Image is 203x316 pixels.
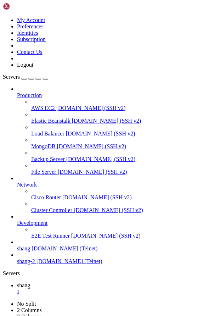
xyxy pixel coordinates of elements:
x-row: Ailne has connected. [3,67,111,72]
span: Production [17,92,42,98]
li: AWS EC2 [DOMAIN_NAME] (SSH v2) [31,99,200,111]
span: Backup Server [31,156,65,162]
x-row: From afar, [PERSON_NAME], nods, the lace gap. Love the outfit, and yeah [3,258,111,264]
x-row: Game> Vinetzia checked your info. [3,269,111,274]
span: shang [17,245,30,251]
span: [DOMAIN_NAME] (SSH v2) [66,131,135,137]
x-row: Plan: Set up a lab and a harem of playthings. [3,210,111,216]
x-row: Game> Vinetzia fingered you. [3,93,111,99]
a: E2E Test Runner [DOMAIN_NAME] (SSH v2) [31,233,200,239]
a: shang-2 [DOMAIN_NAME] (Telnet) [17,258,200,265]
x-row: From afar, [PERSON_NAME] saw a few shorts about clothes and shoes... [URL][DOMAIN_NAME] [3,24,111,29]
x-row: Relinquish arrives from the idle room, looking significantly less comatose. [3,19,111,24]
x-row: p Hmmm pencil leather skirt wiGame> Vinetzia checked your info. [3,104,111,109]
span: File Server [31,169,56,175]
x-row: Age: 158 [3,194,111,200]
li: Backup Server [DOMAIN_NAME] (SSH v2) [31,150,200,162]
li: MongoDB [DOMAIN_NAME] (SSH v2) [31,137,200,150]
a: Production [17,92,200,99]
li: Development [17,214,200,239]
x-row: d humans, dote on other Monsters, and generally act haughty and spoiled. This isn't a reflection ... [3,221,111,226]
a: shang [DOMAIN_NAME] (Telnet) [17,245,200,252]
span: Load Balancer [31,131,64,137]
li: shang-2 [DOMAIN_NAME] (Telnet) [17,252,200,265]
x-row: Ailne has connected. [3,88,111,93]
x-row: Ailne has disconnected. [3,99,111,104]
a: Contact Us [17,49,43,55]
x-row: [PERSON_NAME] has connected. [3,77,111,83]
a: Elastic Beanstalk [DOMAIN_NAME] (SSH v2) [31,118,200,124]
a: 2 Columns [17,307,42,313]
span: [DOMAIN_NAME] (SSH v2) [72,118,141,124]
x-row: Ailne has disconnected. [3,72,111,77]
a: Cluster Controller [DOMAIN_NAME] (SSH v2) [31,207,200,214]
a:  [17,289,200,295]
li: File Server [DOMAIN_NAME] (SSH v2) [31,162,200,175]
span: << [91,131,96,136]
x-row: p Lets say you want to look sexy to me what you would wear [3,3,111,8]
span: [DOMAIN_NAME] (SSH v2) [74,207,143,213]
span: [DOMAIN_NAME] (SSH v2) [56,105,126,111]
x-row: out a bit. [3,56,111,61]
span: AWS EC2 [31,105,55,111]
x-row: Apparent Age: [DEMOGRAPHIC_DATA] [3,200,111,205]
a: My Account [17,17,45,23]
x-row: [PERSON_NAME] has disconnected. [3,83,111,88]
a: shang [17,282,200,295]
div: Servers [3,270,200,277]
a: Preferences [17,23,44,29]
x-row: th [PERSON_NAME] ending and heeColt passes through the IC portal and heads out onto the grid. [3,109,111,115]
x-row: e! OOC always takes priority. [3,226,111,232]
a: Logout [17,62,33,68]
a: Development [17,220,200,226]
li: Cluster Controller [DOMAIN_NAME] (SSH v2) [31,201,200,214]
x-row: Kalk has connected. [3,45,111,51]
li: Production [17,86,200,175]
li: Load Balancer [DOMAIN_NAME] (SSH v2) [31,124,200,137]
x-row: Philippa pages: Love the outfit, especially the skirt. [3,29,111,35]
x-row: You paged [PERSON_NAME] with 'p Lets say you want to look sexy to me what you would wear' [3,8,111,13]
span: MongoDB [31,143,55,149]
li: E2E Test Runner [DOMAIN_NAME] (SSH v2) [31,226,200,239]
a: No Split [17,301,36,307]
span: [DOMAIN_NAME] (Telnet) [32,245,97,251]
x-row: eing a bother. So please say Hi! Or, if I am being a bother, tell me so I can give you space. [3,242,111,248]
a: MongoDB [DOMAIN_NAME] (SSH v2) [31,143,200,150]
x-row: Sexual Prefs: [DEMOGRAPHIC_DATA] [3,178,111,184]
span: shang [17,282,30,288]
x-row: Pronouns: he/him/his/his [3,162,111,168]
span: [DOMAIN_NAME] (SSH v2) [57,143,126,149]
a: Identities [17,30,38,36]
a: Load Balancer [DOMAIN_NAME] (SSH v2) [31,131,200,137]
x-row: From afar, [PERSON_NAME]... [URL][DOMAIN_NAME] [3,274,111,279]
div: (0, 52) [3,279,6,285]
span: Cluster Controller [31,207,72,213]
li: Elastic Beanstalk [DOMAIN_NAME] (SSH v2) [31,111,200,124]
x-row: Kalk heads into the [GEOGRAPHIC_DATA] to chill [3,51,111,56]
x-row: Kirrus Ironspear passes through the IC portal and heads out onto the grid. [3,35,111,40]
x-row: +finger vinetzia [3,125,111,131]
x-row: Info: Set and Updated 'Studies' to talk about some fun experiments! [3,232,111,237]
span: [DOMAIN_NAME] (SSH v2) [62,194,132,200]
a: Servers [3,74,48,80]
x-row: Species: Chimeric Humanoid [3,189,111,194]
li: Network [17,175,200,214]
span: E2E Test Runner [31,233,70,239]
a: AWS EC2 [DOMAIN_NAME] (SSH v2) [31,105,200,111]
span: [DOMAIN_NAME] (SSH v2) [58,169,127,175]
x-row: Temperament: Confident, aloof and curious. A consummate brat, better than you and they know it. P... [3,205,111,210]
x-row: Monsters: [PERSON_NAME] comes from a land where Monster Girls 'won', having reduced humanity to w... [3,216,111,221]
x-row: [PERSON_NAME] has connected. [3,61,111,67]
x-row: Class: Master |Location: OOC Nexus - The Waking World [3,146,111,152]
span: Network [17,182,37,188]
x-row: Game> Vinetzia checked your info. [3,253,111,258]
span: ------------------------------- [3,131,91,136]
a: Backup Server [DOMAIN_NAME] (SSH v2) [31,156,200,162]
img: Shellngn [3,3,44,10]
span: Development [17,220,47,226]
li: shang [DOMAIN_NAME] (Telnet) [17,239,200,252]
x-row: [PERSON_NAME] arrives from the idle room, looking significantly less comatose. [3,13,111,19]
x-row: Non Consent: YES [3,168,111,173]
x-row: IC/OOC Status: OOC [3,173,111,178]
